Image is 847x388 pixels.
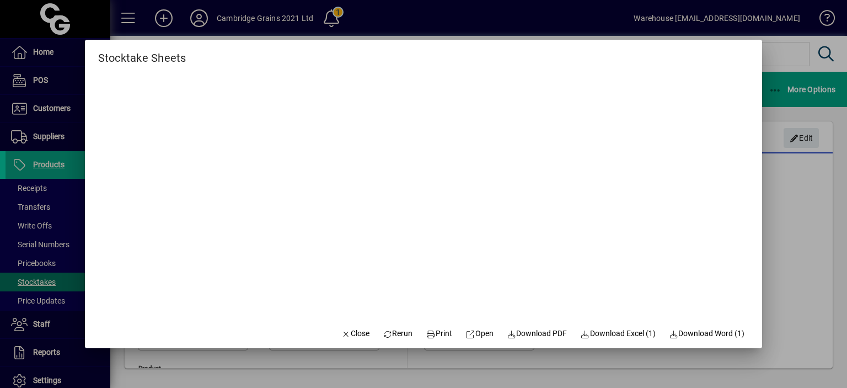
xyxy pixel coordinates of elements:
[576,324,660,344] button: Download Excel (1)
[507,328,567,339] span: Download PDF
[341,328,369,339] span: Close
[85,40,200,67] h2: Stocktake Sheets
[421,324,457,344] button: Print
[383,328,413,339] span: Rerun
[426,328,453,339] span: Print
[580,328,656,339] span: Download Excel (1)
[669,328,745,339] span: Download Word (1)
[502,324,572,344] a: Download PDF
[664,324,749,344] button: Download Word (1)
[461,324,498,344] a: Open
[465,328,494,339] span: Open
[336,324,374,344] button: Close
